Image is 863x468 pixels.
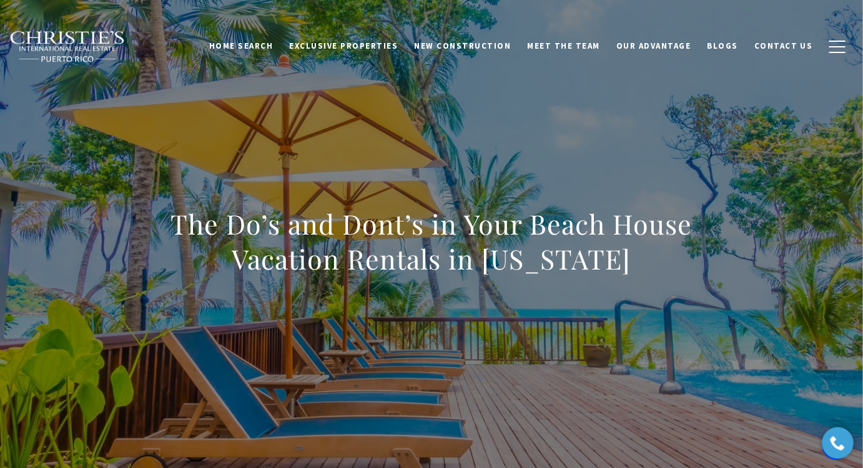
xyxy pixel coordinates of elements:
span: New Construction [415,41,511,51]
span: Blogs [708,41,739,51]
h1: The Do’s and Dont’s in Your Beach House Vacation Rentals in [US_STATE] [156,207,707,276]
a: Our Advantage [608,34,699,58]
a: Blogs [699,34,747,58]
img: Christie's International Real Estate black text logo [9,31,126,63]
span: Contact Us [754,41,813,51]
a: Home Search [201,34,282,58]
button: button [821,29,854,65]
span: Exclusive Properties [290,41,398,51]
a: New Construction [407,34,520,58]
span: Our Advantage [616,41,691,51]
a: Exclusive Properties [282,34,407,58]
a: Meet the Team [520,34,609,58]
